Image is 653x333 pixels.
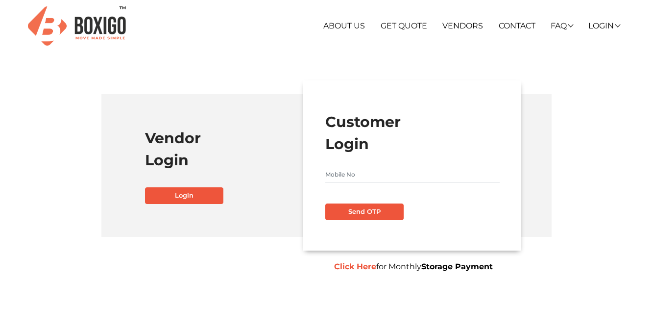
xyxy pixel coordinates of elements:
img: Boxigo [28,6,126,45]
button: Send OTP [325,204,404,220]
a: Contact [499,21,535,30]
div: for Monthly [327,261,606,273]
a: Login [588,21,620,30]
h1: Vendor Login [145,127,319,171]
a: Get Quote [381,21,427,30]
a: Vendors [442,21,483,30]
h1: Customer Login [325,111,500,155]
b: Storage Payment [421,262,493,271]
a: FAQ [551,21,573,30]
a: Click Here [334,262,376,271]
a: About Us [323,21,365,30]
a: Login [145,187,223,204]
input: Mobile No [325,167,500,182]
